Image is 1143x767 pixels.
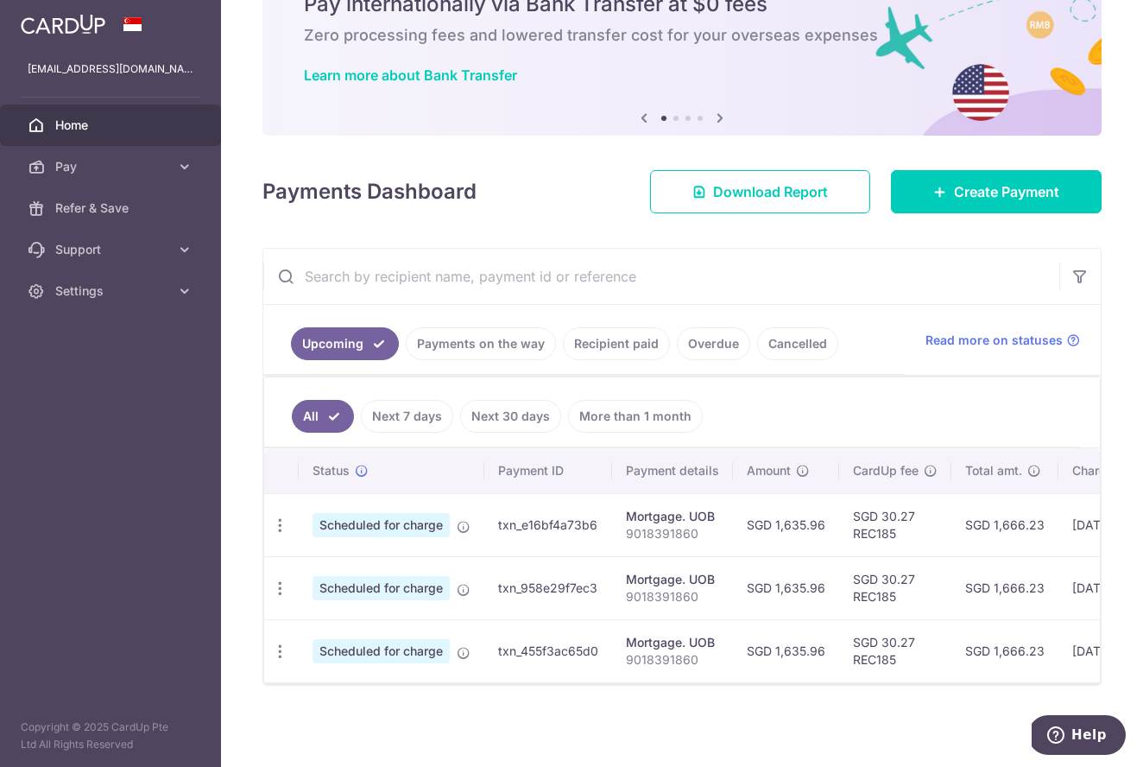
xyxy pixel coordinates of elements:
[733,556,839,619] td: SGD 1,635.96
[313,576,450,600] span: Scheduled for charge
[951,556,1058,619] td: SGD 1,666.23
[650,170,870,213] a: Download Report
[55,117,169,134] span: Home
[757,327,838,360] a: Cancelled
[1032,715,1126,758] iframe: Opens a widget where you can find more information
[925,332,1080,349] a: Read more on statuses
[626,651,719,669] p: 9018391860
[484,493,612,556] td: txn_e16bf4a73b6
[361,400,453,433] a: Next 7 days
[677,327,750,360] a: Overdue
[951,493,1058,556] td: SGD 1,666.23
[839,493,951,556] td: SGD 30.27 REC185
[55,158,169,175] span: Pay
[568,400,703,433] a: More than 1 month
[713,181,828,202] span: Download Report
[891,170,1102,213] a: Create Payment
[484,448,612,493] th: Payment ID
[1072,462,1143,479] span: Charge date
[291,327,399,360] a: Upcoming
[460,400,561,433] a: Next 30 days
[733,493,839,556] td: SGD 1,635.96
[626,588,719,605] p: 9018391860
[304,25,1060,46] h6: Zero processing fees and lowered transfer cost for your overseas expenses
[626,571,719,588] div: Mortgage. UOB
[951,619,1058,682] td: SGD 1,666.23
[853,462,919,479] span: CardUp fee
[747,462,791,479] span: Amount
[612,448,733,493] th: Payment details
[484,619,612,682] td: txn_455f3ac65d0
[626,525,719,542] p: 9018391860
[839,619,951,682] td: SGD 30.27 REC185
[626,634,719,651] div: Mortgage. UOB
[263,249,1059,304] input: Search by recipient name, payment id or reference
[313,513,450,537] span: Scheduled for charge
[21,14,105,35] img: CardUp
[406,327,556,360] a: Payments on the way
[925,332,1063,349] span: Read more on statuses
[313,639,450,663] span: Scheduled for charge
[484,556,612,619] td: txn_958e29f7ec3
[733,619,839,682] td: SGD 1,635.96
[55,200,169,217] span: Refer & Save
[313,462,350,479] span: Status
[626,508,719,525] div: Mortgage. UOB
[304,67,517,84] a: Learn more about Bank Transfer
[292,400,354,433] a: All
[28,60,193,78] p: [EMAIL_ADDRESS][DOMAIN_NAME]
[55,282,169,300] span: Settings
[262,176,477,207] h4: Payments Dashboard
[55,241,169,258] span: Support
[965,462,1022,479] span: Total amt.
[954,181,1059,202] span: Create Payment
[563,327,670,360] a: Recipient paid
[839,556,951,619] td: SGD 30.27 REC185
